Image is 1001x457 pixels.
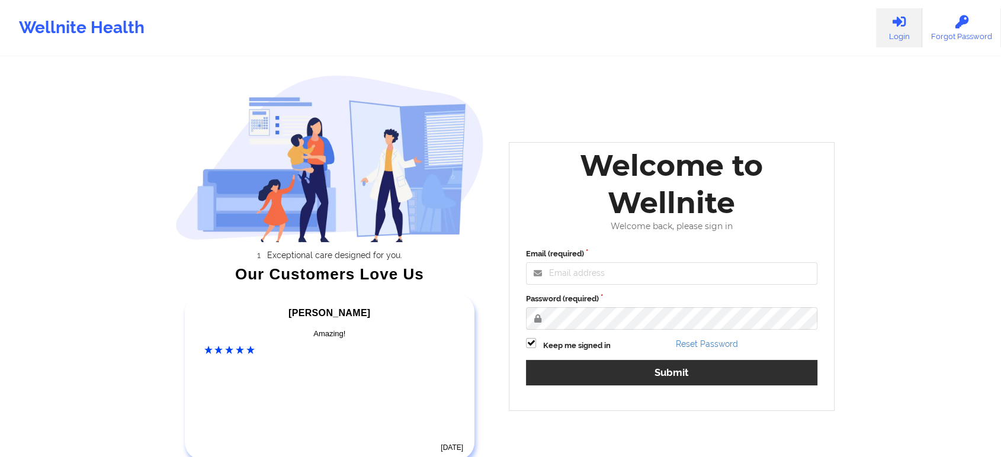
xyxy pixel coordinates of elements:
[518,147,826,221] div: Welcome to Wellnite
[185,250,484,260] li: Exceptional care designed for you.
[526,248,817,260] label: Email (required)
[288,308,370,318] span: [PERSON_NAME]
[676,339,738,349] a: Reset Password
[441,443,463,452] time: [DATE]
[175,75,485,242] img: wellnite-auth-hero_200.c722682e.png
[526,360,817,385] button: Submit
[518,221,826,231] div: Welcome back, please sign in
[204,328,455,340] div: Amazing!
[876,8,922,47] a: Login
[175,268,485,280] div: Our Customers Love Us
[922,8,1001,47] a: Forgot Password
[543,340,611,352] label: Keep me signed in
[526,262,817,285] input: Email address
[526,293,817,305] label: Password (required)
